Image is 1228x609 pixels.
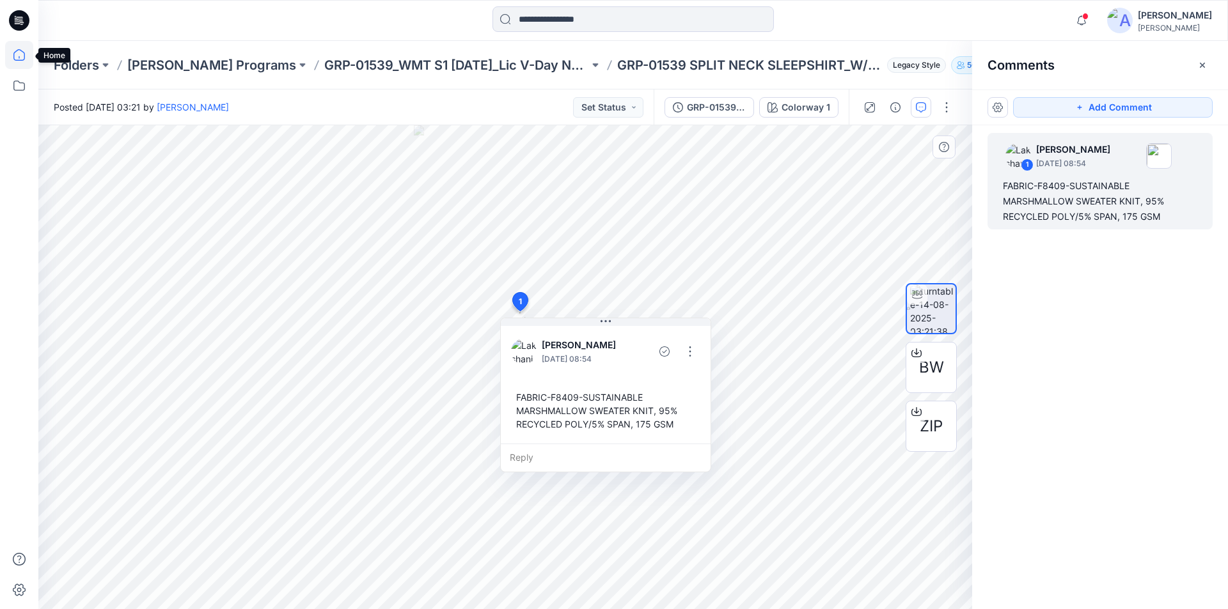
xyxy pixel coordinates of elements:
[1107,8,1133,33] img: avatar
[920,415,943,438] span: ZIP
[54,100,229,114] span: Posted [DATE] 03:21 by
[542,353,626,366] p: [DATE] 08:54
[127,56,296,74] a: [PERSON_NAME] Programs
[687,100,746,114] div: GRP-01539 SPLIT NECK SLEEPSHIRT_DEVELOPMENT
[1036,142,1110,157] p: [PERSON_NAME]
[1013,97,1213,118] button: Add Comment
[919,356,944,379] span: BW
[54,56,99,74] a: Folders
[511,385,700,436] div: FABRIC-F8409-SUSTAINABLE MARSHMALLOW SWEATER KNIT, 95% RECYCLED POLY/5% SPAN, 175 GSM
[665,97,754,118] button: GRP-01539 SPLIT NECK SLEEPSHIRT_DEVELOPMENT
[157,102,229,112] a: [PERSON_NAME]
[1138,23,1212,33] div: [PERSON_NAME]
[882,56,946,74] button: Legacy Style
[324,56,589,74] a: GRP-01539_WMT S1 [DATE]_Lic V-Day Notch + Sleepshirt
[1005,143,1031,169] img: Lakshani Silva
[1021,158,1034,171] div: 1
[1003,178,1197,224] div: FABRIC-F8409-SUSTAINABLE MARSHMALLOW SWEATER KNIT, 95% RECYCLED POLY/5% SPAN, 175 GSM
[967,58,977,72] p: 50
[885,97,906,118] button: Details
[782,100,830,114] div: Colorway 1
[988,58,1055,73] h2: Comments
[519,296,522,307] span: 1
[759,97,838,118] button: Colorway 1
[887,58,946,73] span: Legacy Style
[910,284,956,333] img: turntable-14-08-2025-03:21:38
[501,443,711,472] div: Reply
[1138,8,1212,23] div: [PERSON_NAME]
[511,339,537,364] img: Lakshani Silva
[1036,157,1110,170] p: [DATE] 08:54
[542,337,626,353] p: [PERSON_NAME]
[617,56,882,74] p: GRP-01539 SPLIT NECK SLEEPSHIRT_W/OUT AVATAR
[951,56,993,74] button: 50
